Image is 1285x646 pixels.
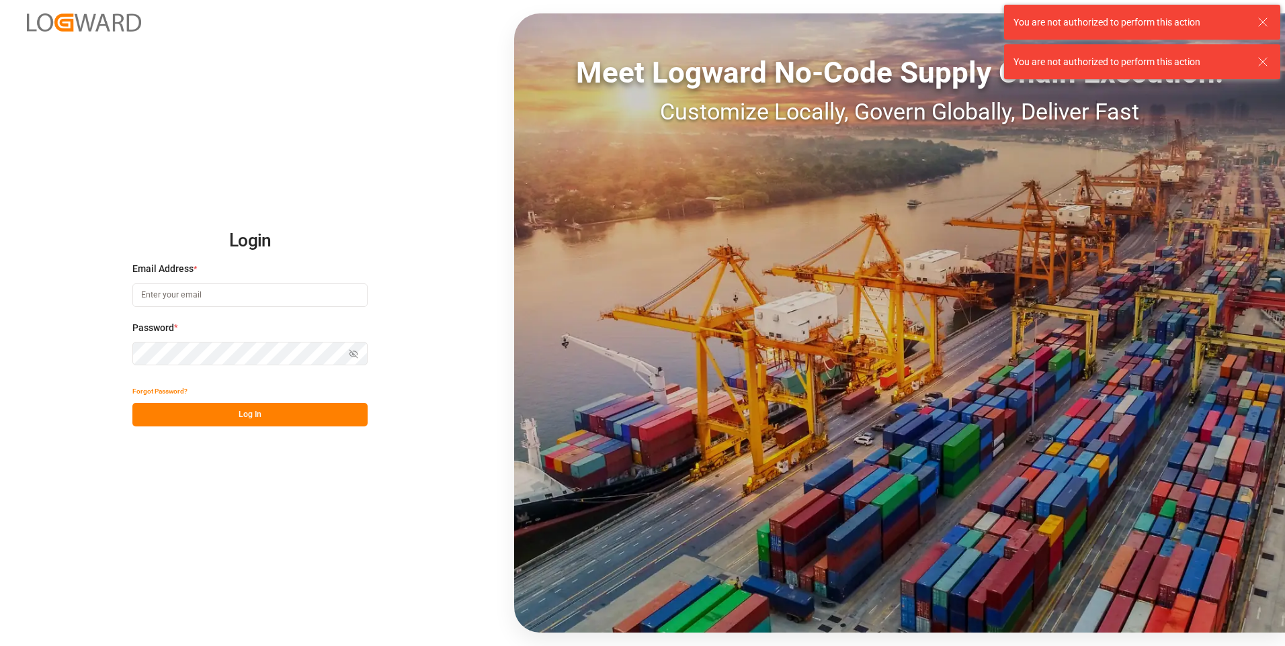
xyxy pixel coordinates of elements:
div: Customize Locally, Govern Globally, Deliver Fast [514,95,1285,129]
img: Logward_new_orange.png [27,13,141,32]
div: You are not authorized to perform this action [1013,15,1245,30]
input: Enter your email [132,283,368,307]
span: Email Address [132,262,194,276]
h2: Login [132,220,368,263]
div: You are not authorized to perform this action [1013,55,1245,69]
div: Meet Logward No-Code Supply Chain Execution: [514,50,1285,95]
span: Password [132,321,174,335]
button: Log In [132,403,368,426]
button: Forgot Password? [132,379,188,403]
